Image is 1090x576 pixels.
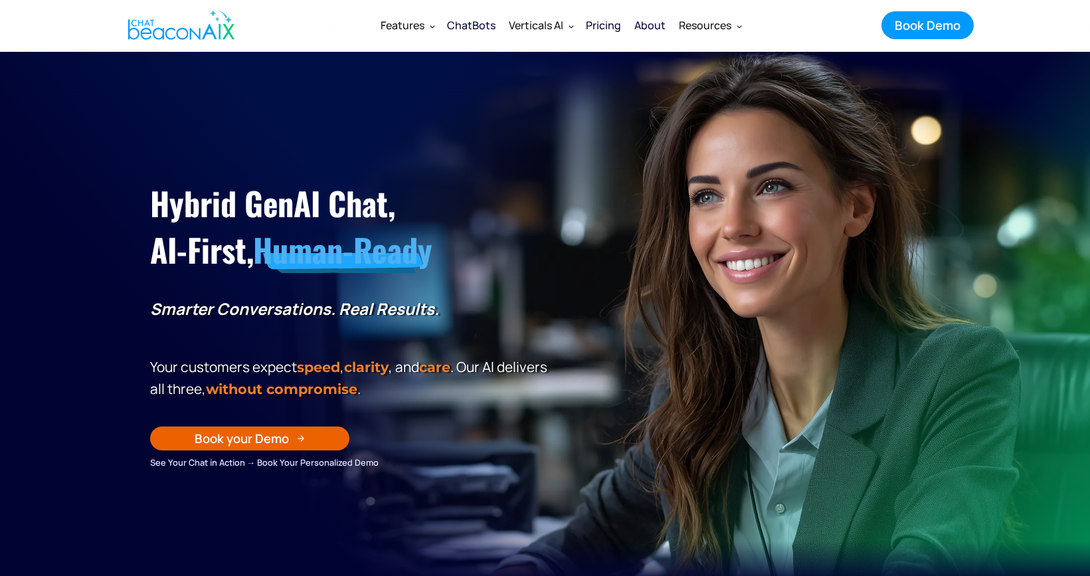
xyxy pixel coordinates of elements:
[509,16,563,35] div: Verticals AI
[502,9,579,41] div: Verticals AI
[297,434,305,442] img: Arrow
[881,11,974,39] a: Book Demo
[150,427,349,450] a: Book your Demo
[297,359,340,375] strong: speed
[253,226,432,273] span: Human-Ready
[150,298,439,320] strong: Smarter Conversations. Real Results.
[206,381,357,397] span: without compromise
[430,23,435,29] img: Dropdown
[150,455,552,470] div: See Your Chat in Action → Book Your Personalized Demo
[586,16,621,35] div: Pricing
[195,430,289,447] div: Book your Demo
[344,359,389,375] span: clarity
[737,23,742,29] img: Dropdown
[447,16,496,35] div: ChatBots
[895,17,960,34] div: Book Demo
[579,8,628,43] a: Pricing
[679,16,731,35] div: Resources
[440,8,502,43] a: ChatBots
[150,180,552,274] h1: Hybrid GenAI Chat, AI-First,
[117,2,242,48] a: home
[569,23,574,29] img: Dropdown
[374,9,440,41] div: Features
[628,8,672,43] a: About
[150,356,552,400] p: Your customers expect , , and . Our Al delivers all three, .
[381,16,424,35] div: Features
[672,9,747,41] div: Resources
[419,359,450,375] span: care
[634,16,666,35] div: About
